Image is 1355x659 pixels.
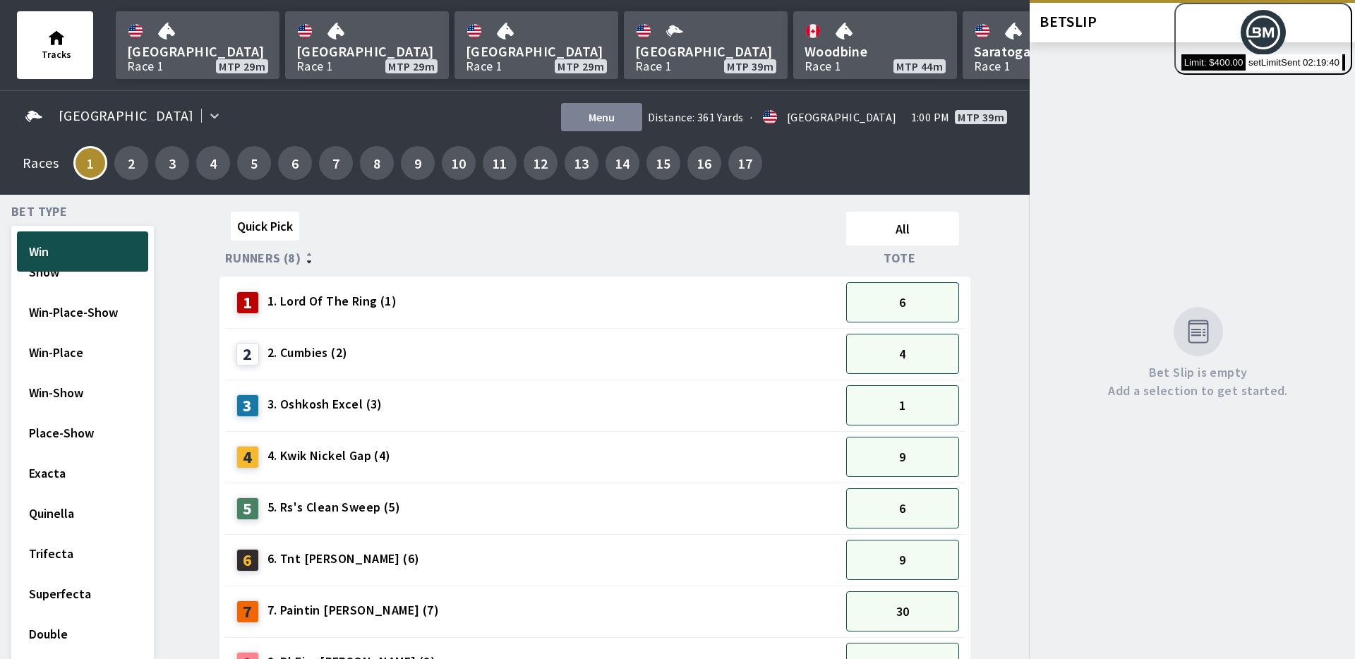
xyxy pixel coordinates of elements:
span: Win [29,243,136,260]
img: QA Menu [1241,10,1286,55]
span: 11 [486,158,513,168]
span: 1:00 PM [911,111,950,123]
span: 7. Paintin [PERSON_NAME] (7) [267,601,439,619]
button: Exacta [17,453,148,493]
span: Tote [884,253,915,264]
span: MTP 29m [558,61,604,72]
button: Menu [561,103,642,131]
button: 3 [155,146,189,180]
span: 14 [609,158,636,168]
button: Win-Place [17,332,148,373]
span: [GEOGRAPHIC_DATA] [466,42,607,61]
span: Place-Show [29,425,136,441]
span: Quick Pick [237,218,293,234]
button: Place-Show [17,413,148,453]
button: Double [17,614,148,654]
span: Bet Type [11,206,67,217]
span: MTP 29m [219,61,265,72]
span: 8 [363,158,390,168]
button: 13 [565,146,598,180]
span: Win-Place-Show [29,304,136,320]
span: 1. Lord Of The Ring (1) [267,292,397,310]
a: [GEOGRAPHIC_DATA]Race 1MTP 29m [116,11,279,79]
span: 3. Oshkosh Excel (3) [267,395,383,413]
span: 12 [527,158,554,168]
span: Win-Place [29,344,136,361]
span: 3 [159,158,186,168]
span: setLimitSent 02:19:40 [1246,54,1342,71]
span: 17 [732,158,759,168]
span: MTP 39m [958,111,1004,123]
span: MTP 39m [727,61,773,72]
span: Limit: $ [1181,54,1345,71]
span: 6 [282,158,308,168]
button: 9 [401,146,435,180]
div: 1 [236,291,259,314]
span: 400.00 [1215,57,1243,68]
span: 9 [899,449,905,465]
span: MTP 29m [388,61,435,72]
span: [GEOGRAPHIC_DATA] [127,42,268,61]
div: Races [23,157,59,169]
button: 30 [846,591,959,631]
span: Bet Slip is empty [1108,363,1287,382]
div: Race 1 [974,61,1011,72]
span: All [853,221,953,237]
span: 10 [445,158,472,168]
span: 4 [899,346,905,362]
button: All [846,212,959,246]
span: 5 [241,158,267,168]
span: 13 [568,158,595,168]
span: Exacta [29,465,136,481]
div: Race 1 [127,61,164,72]
span: Distance: 361 Yards [648,110,744,124]
span: Trifecta [29,545,136,562]
span: 4. Kwik Nickel Gap (4) [267,447,391,465]
span: 9 [404,158,431,168]
span: Show [29,264,136,280]
button: 11 [483,146,517,180]
button: 6 [846,488,959,528]
button: Win-Show [17,373,148,413]
div: · [750,111,752,123]
button: 1 [73,146,107,180]
button: 1 [846,385,959,425]
span: 1 [78,159,102,167]
div: [GEOGRAPHIC_DATA] [787,111,897,123]
button: 4 [196,146,230,180]
button: 8 [360,146,394,180]
span: 16 [691,158,718,168]
span: 2 [118,158,145,168]
button: 9 [846,437,959,477]
span: Tracks [42,48,71,61]
span: [GEOGRAPHIC_DATA] [59,110,194,121]
button: 7 [319,146,353,180]
span: Menu [573,115,630,119]
span: MTP 44m [896,61,943,72]
button: Quick Pick [231,212,299,241]
button: 17 [728,146,762,180]
button: Superfecta [17,574,148,614]
button: 15 [646,146,680,180]
button: 12 [524,146,558,180]
span: 6 [899,500,905,516]
div: BETSLIP [1040,16,1097,27]
span: 6 [899,294,905,310]
div: 5 [236,497,259,520]
div: Race 1 [296,61,333,72]
div: Tote [841,251,965,265]
span: 6. Tnt [PERSON_NAME] (6) [267,550,420,568]
span: 2. Cumbies (2) [267,344,348,362]
span: [GEOGRAPHIC_DATA] [635,42,776,61]
div: 4 [236,446,259,468]
div: Runners (8) [225,251,841,265]
span: [GEOGRAPHIC_DATA] [296,42,438,61]
button: 4 [846,334,959,374]
button: 14 [606,146,639,180]
span: 7 [323,158,349,168]
div: Race 1 [635,61,672,72]
button: 2 [114,146,148,180]
span: 9 [899,552,905,568]
div: 6 [236,549,259,572]
span: Win-Show [29,385,136,401]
